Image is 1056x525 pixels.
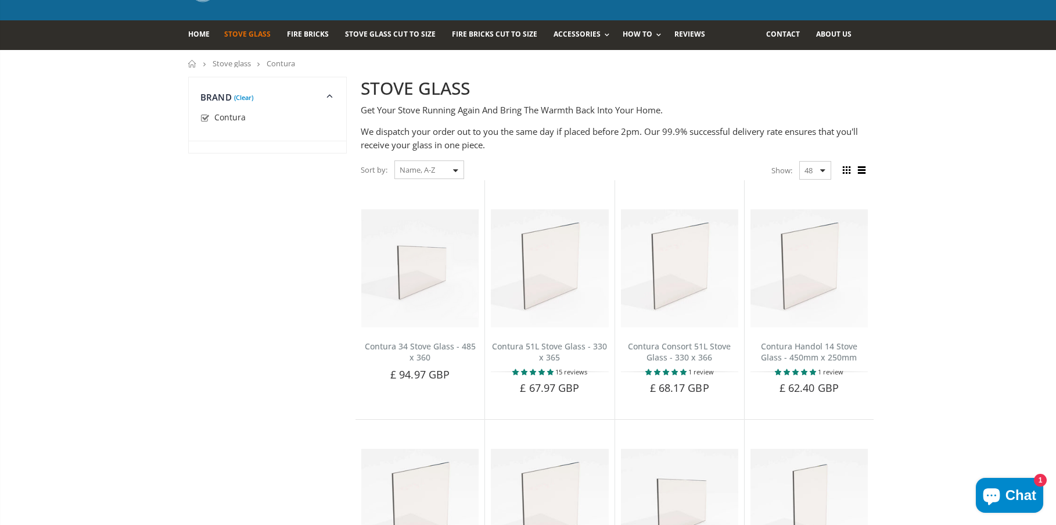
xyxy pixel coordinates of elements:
[761,341,857,363] a: Contura Handol 14 Stove Glass - 450mm x 250mm
[816,20,860,50] a: About us
[188,20,218,50] a: Home
[213,58,251,69] a: Stove glass
[972,478,1047,516] inbox-online-store-chat: Shopify online store chat
[512,367,555,376] span: 5.00 stars
[855,164,868,177] span: List view
[840,164,853,177] span: Grid view
[771,161,792,180] span: Show:
[818,367,843,376] span: 1 review
[621,209,738,327] img: Contura 51L stove glass
[361,160,387,180] span: Sort by:
[214,112,246,123] span: Contura
[345,20,444,50] a: Stove Glass Cut To Size
[361,77,868,101] h2: STOVE GLASS
[188,60,197,67] a: Home
[200,91,232,103] span: Brand
[555,367,587,376] span: 15 reviews
[674,29,705,39] span: Reviews
[645,367,688,376] span: 5.00 stars
[267,58,295,69] span: Contura
[775,367,818,376] span: 5.00 stars
[361,209,479,327] img: Contura 34 stove glass
[650,381,709,395] span: £ 68.17 GBP
[365,341,476,363] a: Contura 34 Stove Glass - 485 x 360
[688,367,714,376] span: 1 review
[816,29,852,39] span: About us
[345,29,435,39] span: Stove Glass Cut To Size
[750,209,868,327] img: Contura Handol 14 Stove Glass
[224,20,279,50] a: Stove Glass
[766,20,809,50] a: Contact
[492,341,607,363] a: Contura 51L Stove Glass - 330 x 365
[390,367,450,381] span: £ 94.97 GBP
[287,29,329,39] span: Fire Bricks
[452,29,537,39] span: Fire Bricks Cut To Size
[234,96,253,99] a: (Clear)
[554,29,601,39] span: Accessories
[224,29,271,39] span: Stove Glass
[780,381,839,395] span: £ 62.40 GBP
[628,341,731,363] a: Contura Consort 51L Stove Glass - 330 x 366
[623,20,667,50] a: How To
[287,20,337,50] a: Fire Bricks
[623,29,652,39] span: How To
[520,381,579,395] span: £ 67.97 GBP
[766,29,800,39] span: Contact
[361,125,868,151] p: We dispatch your order out to you the same day if placed before 2pm. Our 99.9% successful deliver...
[554,20,615,50] a: Accessories
[491,209,608,327] img: Contura 51L stove glass
[188,29,210,39] span: Home
[674,20,714,50] a: Reviews
[452,20,546,50] a: Fire Bricks Cut To Size
[361,103,868,117] p: Get Your Stove Running Again And Bring The Warmth Back Into Your Home.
